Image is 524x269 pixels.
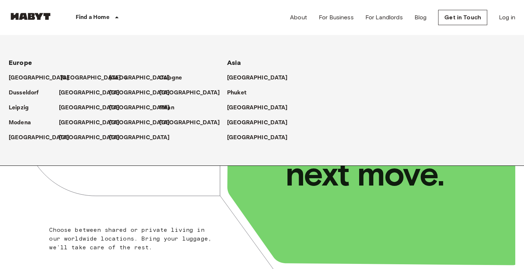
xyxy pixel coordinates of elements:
[109,104,170,112] p: [GEOGRAPHIC_DATA]
[159,74,182,82] p: Cologne
[227,104,288,112] p: [GEOGRAPHIC_DATA]
[227,74,295,82] a: [GEOGRAPHIC_DATA]
[59,133,127,142] a: [GEOGRAPHIC_DATA]
[9,89,39,97] p: Dusseldorf
[414,13,427,22] a: Blog
[109,104,177,112] a: [GEOGRAPHIC_DATA]
[227,118,288,127] p: [GEOGRAPHIC_DATA]
[59,104,120,112] p: [GEOGRAPHIC_DATA]
[49,226,216,252] p: Choose between shared or private living in our worldwide locations. Bring your luggage, we'll tak...
[159,118,220,127] p: [GEOGRAPHIC_DATA]
[59,89,127,97] a: [GEOGRAPHIC_DATA]
[109,89,177,97] a: [GEOGRAPHIC_DATA]
[109,74,177,82] a: [GEOGRAPHIC_DATA]
[159,89,227,97] a: [GEOGRAPHIC_DATA]
[9,59,32,67] span: Europe
[159,89,220,97] p: [GEOGRAPHIC_DATA]
[227,89,254,97] a: Phuket
[109,133,170,142] p: [GEOGRAPHIC_DATA]
[109,118,170,127] p: [GEOGRAPHIC_DATA]
[59,118,127,127] a: [GEOGRAPHIC_DATA]
[109,74,170,82] p: [GEOGRAPHIC_DATA]
[227,74,288,82] p: [GEOGRAPHIC_DATA]
[109,118,177,127] a: [GEOGRAPHIC_DATA]
[9,13,52,20] img: Habyt
[76,13,110,22] p: Find a Home
[227,133,288,142] p: [GEOGRAPHIC_DATA]
[499,13,515,22] a: Log in
[227,89,246,97] p: Phuket
[290,13,307,22] a: About
[227,133,295,142] a: [GEOGRAPHIC_DATA]
[159,74,189,82] a: Cologne
[9,74,70,82] p: [GEOGRAPHIC_DATA]
[365,13,403,22] a: For Landlords
[109,89,170,97] p: [GEOGRAPHIC_DATA]
[9,118,38,127] a: Modena
[59,104,127,112] a: [GEOGRAPHIC_DATA]
[9,118,31,127] p: Modena
[59,118,120,127] p: [GEOGRAPHIC_DATA]
[319,13,354,22] a: For Business
[227,118,295,127] a: [GEOGRAPHIC_DATA]
[9,133,77,142] a: [GEOGRAPHIC_DATA]
[9,104,36,112] a: Leipzig
[9,89,46,97] a: Dusseldorf
[159,118,227,127] a: [GEOGRAPHIC_DATA]
[59,133,120,142] p: [GEOGRAPHIC_DATA]
[9,74,77,82] a: [GEOGRAPHIC_DATA]
[109,133,177,142] a: [GEOGRAPHIC_DATA]
[60,74,128,82] a: [GEOGRAPHIC_DATA]
[227,104,295,112] a: [GEOGRAPHIC_DATA]
[159,104,174,112] p: Milan
[438,10,487,25] a: Get in Touch
[159,104,182,112] a: Milan
[9,104,29,112] p: Leipzig
[59,89,120,97] p: [GEOGRAPHIC_DATA]
[227,59,241,67] span: Asia
[9,133,70,142] p: [GEOGRAPHIC_DATA]
[60,74,121,82] p: [GEOGRAPHIC_DATA]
